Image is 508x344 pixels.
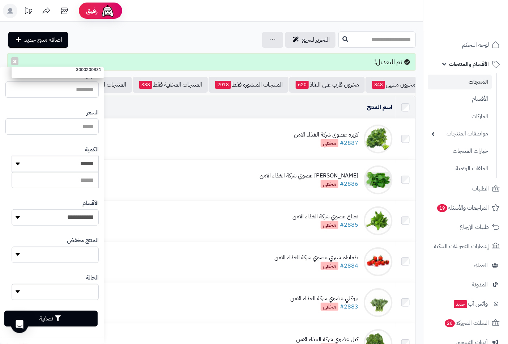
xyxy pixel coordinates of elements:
[434,241,489,251] span: إشعارات التحويلات البنكية
[340,261,358,270] a: #2884
[11,57,18,65] button: ×
[364,165,393,194] img: جرجير عضوي شركة الغذاء الامن
[428,314,504,332] a: السلات المتروكة26
[340,302,358,311] a: #2883
[340,139,358,147] a: #2887
[296,335,358,344] div: كيل عضوي شركة الغذاء الامن
[428,109,492,124] a: الماركات
[428,180,504,197] a: الطلبات
[340,180,358,188] a: #2886
[428,36,504,54] a: لوحة التحكم
[11,316,28,333] div: Open Intercom Messenger
[290,294,358,303] div: بروكلي عضوي شركة الغذاء الامن
[302,35,330,44] span: التحرير لسريع
[428,143,492,159] a: خيارات المنتجات
[462,40,489,50] span: لوحة التحكم
[101,4,115,18] img: ai-face.png
[453,299,488,309] span: وآتس آب
[321,139,338,147] span: مخفي
[133,77,208,93] a: المنتجات المخفية فقط388
[83,71,99,80] label: الباركود
[85,146,99,154] label: الكمية
[428,295,504,312] a: وآتس آبجديد
[7,53,416,71] div: تم التعديل!
[428,199,504,217] a: المراجعات والأسئلة19
[24,35,62,44] span: اضافة منتج جديد
[364,288,393,317] img: بروكلي عضوي شركة الغذاء الامن
[364,125,393,154] img: كزبرة عضوي شركة الغذاء الامن
[445,319,455,327] span: 26
[444,318,489,328] span: السلات المتروكة
[139,81,152,89] span: 388
[428,257,504,274] a: العملاء
[86,109,99,117] label: السعر
[366,77,421,93] a: مخزون منتهي848
[428,161,492,176] a: الملفات الرقمية
[437,204,447,212] span: 19
[86,274,99,282] label: الحالة
[321,262,338,270] span: مخفي
[436,203,489,213] span: المراجعات والأسئلة
[428,238,504,255] a: إشعارات التحويلات البنكية
[428,126,492,142] a: مواصفات المنتجات
[209,77,289,93] a: المنتجات المنشورة فقط2018
[293,213,358,221] div: نعناع عضوي شركة الغذاء الامن
[274,253,358,262] div: طماطم شيري عضوي شركة الغذاء الامن
[449,59,489,69] span: الأقسام والمنتجات
[460,222,489,232] span: طلبات الإرجاع
[364,247,393,276] img: طماطم شيري عضوي شركة الغذاء الامن
[8,32,68,48] a: اضافة منتج جديد
[474,260,488,270] span: العملاء
[285,32,336,48] a: التحرير لسريع
[428,276,504,293] a: المدونة
[260,172,358,180] div: [PERSON_NAME] عضوي شركة الغذاء الامن
[289,77,365,93] a: مخزون قارب على النفاذ620
[372,81,385,89] span: 848
[472,280,488,290] span: المدونة
[321,303,338,311] span: مخفي
[428,75,492,89] a: المنتجات
[19,4,37,20] a: تحديثات المنصة
[321,221,338,229] span: مخفي
[215,81,231,89] span: 2018
[82,199,99,207] label: الأقسام
[86,7,98,15] span: رفيق
[428,218,504,236] a: طلبات الإرجاع
[364,206,393,235] img: نعناع عضوي شركة الغذاء الامن
[472,184,489,194] span: الطلبات
[67,236,99,245] label: المنتج مخفض
[12,63,104,76] a: 3000200831
[321,180,338,188] span: مخفي
[340,221,358,229] a: #2885
[454,300,467,308] span: جديد
[459,19,501,34] img: logo-2.png
[428,91,492,107] a: الأقسام
[4,311,98,327] button: تصفية
[296,81,309,89] span: 620
[294,131,358,139] div: كزبرة عضوي شركة الغذاء الامن
[367,103,393,112] a: اسم المنتج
